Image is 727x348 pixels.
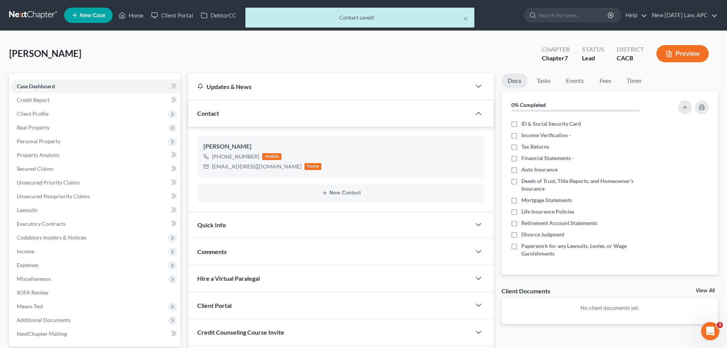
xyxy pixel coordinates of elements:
[17,289,48,296] span: SOFA Review
[521,120,581,128] span: ID & Social Security Card
[621,73,648,88] a: Timer
[617,54,644,63] div: CACB
[197,221,226,228] span: Quick Info
[17,207,37,213] span: Lawsuits
[560,73,590,88] a: Events
[582,45,604,54] div: Status
[17,83,55,89] span: Case Dashboard
[593,73,617,88] a: Fees
[521,231,564,238] span: Divorce Judgment
[501,73,527,88] a: Docs
[203,190,479,196] button: New Contact
[197,302,232,309] span: Client Portal
[17,138,60,144] span: Personal Property
[305,163,321,170] div: home
[11,93,181,107] a: Credit Report
[197,83,462,91] div: Updates & News
[17,275,51,282] span: Miscellaneous
[696,288,715,293] a: View All
[212,153,259,160] div: [PHONE_NUMBER]
[17,124,50,131] span: Real Property
[17,234,86,241] span: Codebtors Insiders & Notices
[17,152,59,158] span: Property Analysis
[251,14,468,21] div: Contact saved!
[17,220,66,227] span: Executory Contracts
[717,322,723,328] span: 3
[17,165,53,172] span: Secured Claims
[521,219,597,227] span: Retirement Account Statements
[11,79,181,93] a: Case Dashboard
[521,177,657,193] span: Deeds of Trust, Title Reports, and Homeowner's Insurance
[17,303,43,309] span: Means Test
[17,193,90,199] span: Unsecured Nonpriority Claims
[521,154,574,162] span: Financial Statements -
[521,143,549,151] span: Tax Returns
[617,45,644,54] div: District
[11,327,181,341] a: NextChapter Mailing
[203,142,479,151] div: [PERSON_NAME]
[521,242,657,257] span: Paperwork for any Lawsuits, Levies, or Wage Garnishments
[582,54,604,63] div: Lead
[701,322,719,340] iframe: Intercom live chat
[521,196,572,204] span: Mortgage Statements
[508,304,712,312] p: No client documents yet.
[530,73,557,88] a: Tasks
[197,248,227,255] span: Comments
[11,162,181,176] a: Secured Claims
[11,148,181,162] a: Property Analysis
[11,203,181,217] a: Lawsuits
[521,208,574,215] span: Life Insurance Policies
[564,54,568,62] span: 7
[17,110,48,117] span: Client Profile
[212,163,301,170] div: [EMAIL_ADDRESS][DOMAIN_NAME]
[17,317,71,323] span: Additional Documents
[11,286,181,299] a: SOFA Review
[17,97,50,103] span: Credit Report
[11,189,181,203] a: Unsecured Nonpriority Claims
[463,14,468,23] button: ×
[542,45,570,54] div: Chapter
[17,262,39,268] span: Expenses
[197,329,284,336] span: Credit Counseling Course Invite
[197,110,219,117] span: Contact
[262,153,281,160] div: mobile
[9,48,81,59] span: [PERSON_NAME]
[521,131,571,139] span: Income Verification -
[521,166,558,173] span: Auto Insurance
[501,287,550,295] div: Client Documents
[511,102,546,108] strong: 0% Completed
[17,179,80,186] span: Unsecured Priority Claims
[17,330,67,337] span: NextChapter Mailing
[11,217,181,231] a: Executory Contracts
[542,54,570,63] div: Chapter
[17,248,34,254] span: Income
[656,45,709,62] button: Preview
[197,275,260,282] span: Hire a Virtual Paralegal
[11,176,181,189] a: Unsecured Priority Claims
